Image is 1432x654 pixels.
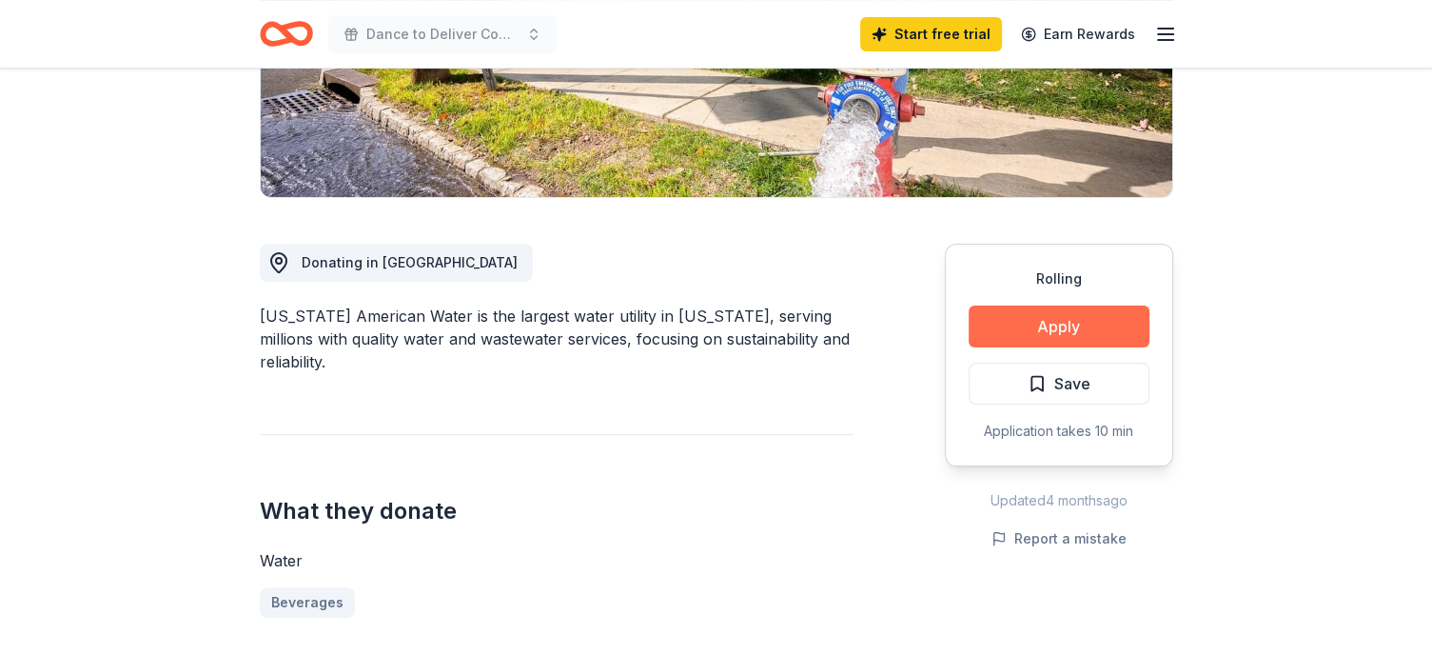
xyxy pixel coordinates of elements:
[969,363,1149,405] button: Save
[1010,17,1147,51] a: Earn Rewards
[260,549,853,572] div: Water
[991,527,1127,550] button: Report a mistake
[945,489,1173,512] div: Updated 4 months ago
[328,15,557,53] button: Dance to Deliver Conference
[302,254,518,270] span: Donating in [GEOGRAPHIC_DATA]
[260,11,313,56] a: Home
[260,305,853,373] div: [US_STATE] American Water is the largest water utility in [US_STATE], serving millions with quali...
[860,17,1002,51] a: Start free trial
[366,23,519,46] span: Dance to Deliver Conference
[969,306,1149,347] button: Apply
[969,420,1149,443] div: Application takes 10 min
[969,268,1149,290] div: Rolling
[260,587,355,618] a: Beverages
[1054,371,1090,396] span: Save
[260,496,853,526] h2: What they donate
